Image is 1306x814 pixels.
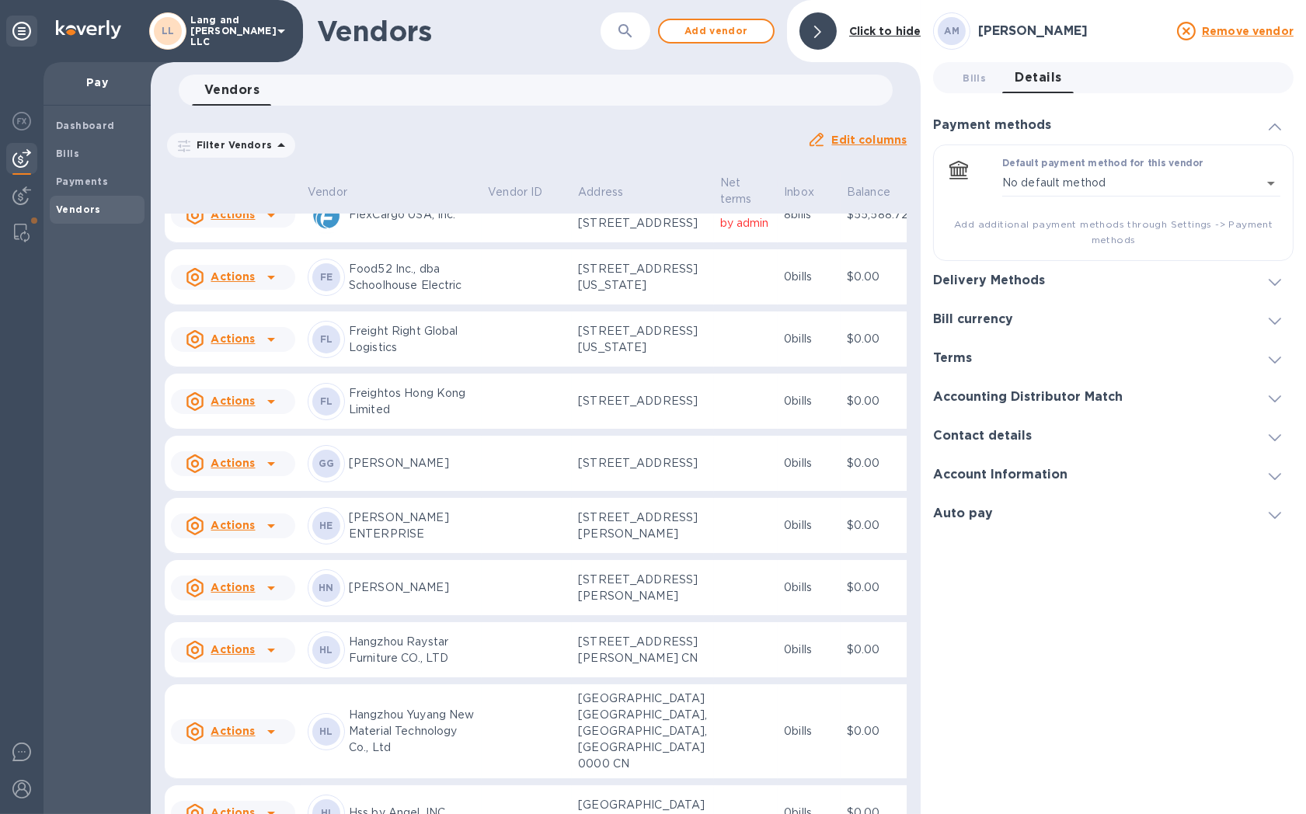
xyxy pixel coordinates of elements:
u: Edit columns [832,134,907,146]
p: [GEOGRAPHIC_DATA] [GEOGRAPHIC_DATA], [GEOGRAPHIC_DATA], [GEOGRAPHIC_DATA] 0000 CN [578,691,707,772]
p: FlexCargo USA, Inc. [349,207,475,223]
p: 0 bills [784,642,834,658]
p: [STREET_ADDRESS] [578,393,707,409]
p: Address [578,184,623,200]
u: Actions [211,643,255,656]
u: Actions [211,457,255,469]
h3: Account Information [933,468,1067,482]
span: Add additional payment methods through Settings -> Payment methods [946,217,1280,248]
p: Vendor [308,184,347,200]
p: $0.00 [847,331,911,347]
div: No default method [1002,170,1280,197]
p: [PERSON_NAME] [349,455,475,471]
p: 0 bills [784,723,834,739]
p: Balance [847,184,890,200]
b: Vendors [56,203,101,215]
p: [PERSON_NAME] [349,579,475,596]
b: Dashboard [56,120,115,131]
p: $0.00 [847,269,911,285]
span: Details [1015,67,1061,89]
p: [STREET_ADDRESS] [STREET_ADDRESS] [578,199,707,231]
b: HN [319,582,334,593]
h3: Auto pay [933,506,993,521]
h3: [PERSON_NAME] [978,24,1168,39]
b: LL [162,25,175,37]
p: Inbox [784,184,814,200]
p: No default method [1002,175,1106,191]
span: Address [578,184,643,200]
p: $0.00 [847,393,911,409]
u: Actions [211,519,255,531]
b: Payments [56,176,108,187]
p: [STREET_ADDRESS][PERSON_NAME] [578,572,707,604]
u: Actions [211,270,255,283]
p: 0 bills [784,579,834,596]
u: Actions [211,581,255,593]
span: Vendors [204,79,259,101]
b: FL [320,333,333,345]
h3: Contact details [933,429,1032,444]
p: Hangzhou Yuyang New Material Technology Co., Ltd [349,707,475,756]
p: 0 bills [784,517,834,534]
p: $0.00 [847,455,911,471]
p: 0 bills [784,393,834,409]
h3: Payment methods [933,118,1051,133]
div: Default payment method for this vendorNo default method​Add additional payment methods through Se... [946,158,1280,248]
p: Vendor ID [488,184,542,200]
b: Click to hide [849,25,921,37]
h3: Terms [933,351,972,366]
h1: Vendors [317,15,601,47]
p: 0 bills [784,455,834,471]
span: Vendor [308,184,367,200]
p: Food52 Inc., dba Schoolhouse Electric [349,261,475,294]
p: $0.00 [847,579,911,596]
p: $55,588.72 [847,207,911,223]
u: Actions [211,208,255,221]
span: Add vendor [672,22,761,40]
p: [STREET_ADDRESS][PERSON_NAME] [578,510,707,542]
p: [STREET_ADDRESS] [578,455,707,471]
p: Hangzhou Raystar Furniture CO., LTD [349,634,475,666]
u: Actions [211,332,255,345]
p: Freightos Hong Kong Limited [349,385,475,418]
span: Bills [963,70,986,86]
h3: Delivery Methods [933,273,1045,288]
label: Default payment method for this vendor [1002,159,1203,169]
div: Unpin categories [6,16,37,47]
span: Balance [847,184,911,200]
u: Actions [211,395,255,407]
b: HE [319,520,333,531]
h3: Bill currency [933,312,1013,327]
p: Lang and [PERSON_NAME] LLC [190,15,268,47]
button: Add vendor [658,19,775,43]
u: Remove vendor [1202,25,1294,37]
p: 0 bills [784,269,834,285]
b: HL [319,725,333,737]
p: Filter Vendors [190,138,272,151]
p: $0.00 [847,723,911,739]
u: Actions [211,725,255,737]
p: [STREET_ADDRESS][PERSON_NAME] CN [578,634,707,666]
span: Vendor ID [488,184,562,200]
span: Inbox [784,184,834,200]
b: HL [319,644,333,656]
p: Pay [56,75,138,90]
p: $0.00 [847,517,911,534]
b: FE [320,271,333,283]
p: [STREET_ADDRESS][US_STATE] [578,261,707,294]
p: $0.00 [847,642,911,658]
p: 0 bills [784,331,834,347]
p: [STREET_ADDRESS][US_STATE] [578,323,707,356]
img: Logo [56,20,121,39]
b: AM [944,25,959,37]
img: Foreign exchange [12,112,31,130]
p: Freight Right Global Logistics [349,323,475,356]
b: Bills [56,148,79,159]
span: Net terms [720,175,772,207]
p: Disabled by admin [720,199,772,231]
b: GG [319,457,335,469]
p: [PERSON_NAME] ENTERPRISE [349,510,475,542]
b: FL [320,395,333,407]
p: 8 bills [784,207,834,223]
p: Net terms [720,175,752,207]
